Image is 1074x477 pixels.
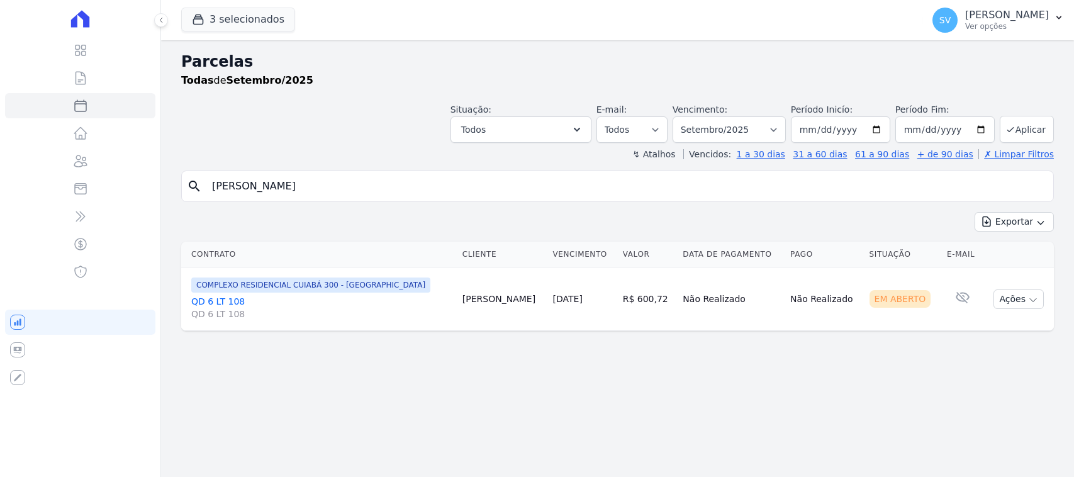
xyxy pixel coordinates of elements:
a: 31 a 60 dias [793,149,847,159]
input: Buscar por nome do lote ou do cliente [204,174,1048,199]
th: Situação [864,242,942,267]
a: 1 a 30 dias [737,149,785,159]
th: Valor [618,242,678,267]
button: SV [PERSON_NAME] Ver opções [922,3,1074,38]
button: Exportar [975,212,1054,232]
p: de [181,73,313,88]
h2: Parcelas [181,50,1054,73]
a: QD 6 LT 108QD 6 LT 108 [191,295,452,320]
td: Não Realizado [678,267,785,331]
td: R$ 600,72 [618,267,678,331]
th: E-mail [942,242,983,267]
a: ✗ Limpar Filtros [978,149,1054,159]
button: Todos [450,116,591,143]
p: Ver opções [965,21,1049,31]
span: SV [939,16,951,25]
td: Não Realizado [785,267,864,331]
div: Em Aberto [870,290,931,308]
label: Vencidos: [683,149,731,159]
label: E-mail: [596,104,627,115]
label: Período Fim: [895,103,995,116]
label: Situação: [450,104,491,115]
button: 3 selecionados [181,8,295,31]
th: Pago [785,242,864,267]
th: Data de Pagamento [678,242,785,267]
i: search [187,179,202,194]
span: COMPLEXO RESIDENCIAL CUIABÁ 300 - [GEOGRAPHIC_DATA] [191,278,430,293]
button: Aplicar [1000,116,1054,143]
label: ↯ Atalhos [632,149,675,159]
span: Todos [461,122,486,137]
button: Ações [993,289,1044,309]
th: Contrato [181,242,457,267]
label: Período Inicío: [791,104,853,115]
p: [PERSON_NAME] [965,9,1049,21]
a: + de 90 dias [917,149,973,159]
span: QD 6 LT 108 [191,308,452,320]
a: 61 a 90 dias [855,149,909,159]
label: Vencimento: [673,104,727,115]
strong: Todas [181,74,214,86]
strong: Setembro/2025 [227,74,313,86]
